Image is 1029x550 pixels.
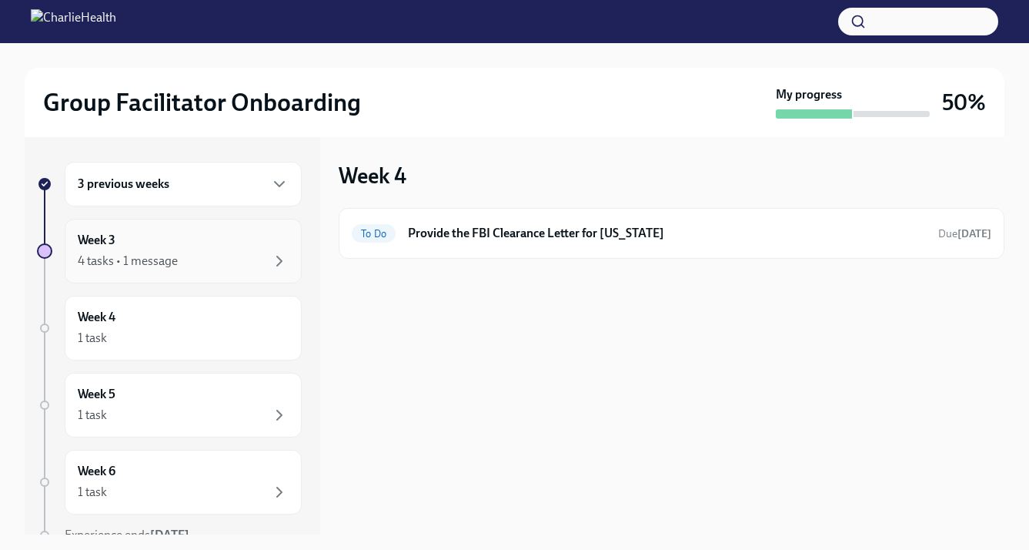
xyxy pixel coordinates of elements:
[78,176,169,193] h6: 3 previous weeks
[339,162,406,189] h3: Week 4
[352,228,396,240] span: To Do
[150,528,189,542] strong: [DATE]
[938,227,991,240] span: Due
[65,528,189,542] span: Experience ends
[78,232,115,249] h6: Week 3
[78,386,115,403] h6: Week 5
[78,407,107,424] div: 1 task
[78,463,115,480] h6: Week 6
[31,9,116,34] img: CharlieHealth
[352,221,991,246] a: To DoProvide the FBI Clearance Letter for [US_STATE]Due[DATE]
[408,225,926,242] h6: Provide the FBI Clearance Letter for [US_STATE]
[776,86,842,103] strong: My progress
[43,87,361,118] h2: Group Facilitator Onboarding
[938,226,991,241] span: October 8th, 2025 09:00
[65,162,302,206] div: 3 previous weeks
[78,309,115,326] h6: Week 4
[78,253,178,270] div: 4 tasks • 1 message
[942,89,986,116] h3: 50%
[37,450,302,515] a: Week 61 task
[78,330,107,347] div: 1 task
[37,219,302,283] a: Week 34 tasks • 1 message
[37,296,302,361] a: Week 41 task
[78,484,107,501] div: 1 task
[37,373,302,438] a: Week 51 task
[957,227,991,240] strong: [DATE]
